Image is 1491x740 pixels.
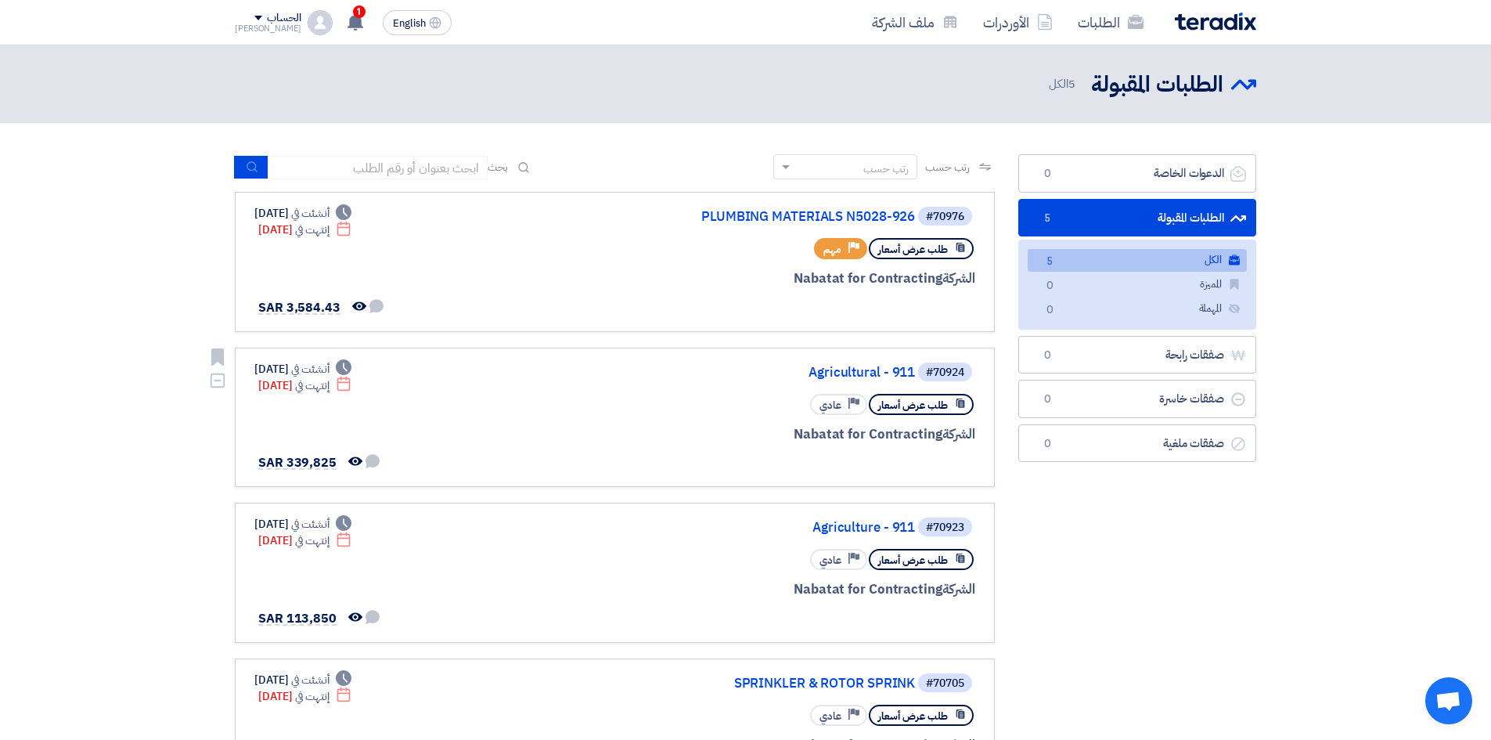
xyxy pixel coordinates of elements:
[295,532,329,549] span: إنتهت في
[291,516,329,532] span: أنشئت في
[878,709,948,724] span: طلب عرض أسعار
[393,18,426,29] span: English
[254,672,351,688] div: [DATE]
[295,688,329,705] span: إنتهت في
[1038,348,1057,363] span: 0
[599,269,975,289] div: Nabatat for Contracting
[258,377,351,394] div: [DATE]
[602,366,915,380] a: Agricultural - 911
[353,5,366,18] span: 1
[926,678,964,689] div: #70705
[235,24,301,33] div: [PERSON_NAME]
[942,424,976,444] span: الشركة
[819,398,841,413] span: عادي
[863,161,909,177] div: رتب حسب
[1038,436,1057,452] span: 0
[971,4,1065,41] a: الأوردرات
[1040,278,1059,294] span: 0
[383,10,452,35] button: English
[878,398,948,413] span: طلب عرض أسعار
[942,269,976,288] span: الشركة
[268,156,488,179] input: ابحث بعنوان أو رقم الطلب
[258,453,337,472] span: SAR 339,825
[1040,302,1059,319] span: 0
[295,222,329,238] span: إنتهت في
[602,677,915,691] a: SPRINKLER & ROTOR SPRINK
[926,522,964,533] div: #70923
[488,159,508,175] span: بحث
[878,242,948,257] span: طلب عرض أسعار
[823,242,841,257] span: مهم
[1065,4,1156,41] a: الطلبات
[1018,154,1256,193] a: الدعوات الخاصة0
[258,222,351,238] div: [DATE]
[1018,424,1256,463] a: صفقات ملغية0
[258,688,351,705] div: [DATE]
[308,10,333,35] img: profile_test.png
[258,532,351,549] div: [DATE]
[254,205,351,222] div: [DATE]
[267,12,301,25] div: الحساب
[819,709,841,724] span: عادي
[602,210,915,224] a: PLUMBING MATERIALS N5028-926
[602,521,915,535] a: Agriculture - 911
[1038,211,1057,226] span: 5
[599,424,975,445] div: Nabatat for Contracting
[1028,249,1247,272] a: الكل
[1038,166,1057,182] span: 0
[819,553,841,568] span: عادي
[254,516,351,532] div: [DATE]
[1028,273,1247,296] a: المميزة
[1018,336,1256,374] a: صفقات رابحة0
[878,553,948,568] span: طلب عرض أسعار
[1068,75,1075,92] span: 5
[1028,298,1247,320] a: المهملة
[1038,392,1057,407] span: 0
[258,298,340,317] span: SAR 3,584.43
[258,609,337,628] span: SAR 113,850
[1425,677,1472,724] a: دردشة مفتوحة
[599,579,975,600] div: Nabatat for Contracting
[254,361,351,377] div: [DATE]
[1175,13,1256,31] img: Teradix logo
[925,159,970,175] span: رتب حسب
[926,367,964,378] div: #70924
[291,672,329,688] span: أنشئت في
[291,361,329,377] span: أنشئت في
[926,211,964,222] div: #70976
[1049,75,1079,93] span: الكل
[942,579,976,599] span: الشركة
[1091,70,1223,100] h2: الطلبات المقبولة
[295,377,329,394] span: إنتهت في
[1040,254,1059,270] span: 5
[291,205,329,222] span: أنشئت في
[859,4,971,41] a: ملف الشركة
[1018,380,1256,418] a: صفقات خاسرة0
[1018,199,1256,237] a: الطلبات المقبولة5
